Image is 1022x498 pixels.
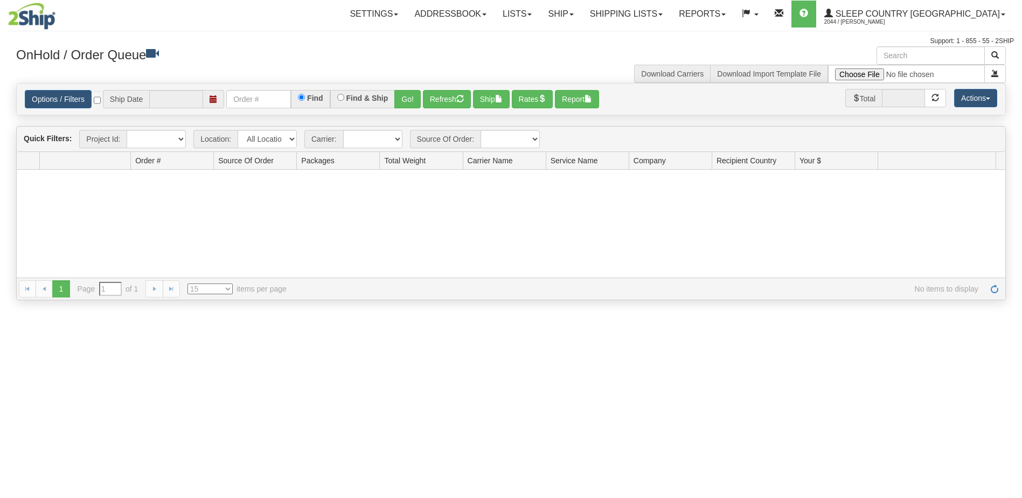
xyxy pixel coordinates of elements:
[301,155,334,166] span: Packages
[79,130,127,148] span: Project Id:
[103,90,149,108] span: Ship Date
[555,90,599,108] button: Report
[634,155,666,166] span: Company
[799,155,821,166] span: Your $
[410,130,481,148] span: Source Of Order:
[78,282,138,296] span: Page of 1
[135,155,161,166] span: Order #
[540,1,581,27] a: Ship
[193,130,238,148] span: Location:
[717,70,821,78] a: Download Import Template File
[824,17,905,27] span: 2044 / [PERSON_NAME]
[226,90,291,108] input: Order #
[845,89,882,107] span: Total
[187,283,287,294] span: items per page
[877,46,985,65] input: Search
[394,90,421,108] button: Go!
[495,1,540,27] a: Lists
[582,1,671,27] a: Shipping lists
[302,283,978,294] span: No items to display
[816,1,1013,27] a: Sleep Country [GEOGRAPHIC_DATA] 2044 / [PERSON_NAME]
[384,155,426,166] span: Total Weight
[25,90,92,108] a: Options / Filters
[16,46,503,62] h3: OnHold / Order Queue
[833,9,1000,18] span: Sleep Country [GEOGRAPHIC_DATA]
[406,1,495,27] a: Addressbook
[512,90,553,108] button: Rates
[828,65,985,83] input: Import
[218,155,274,166] span: Source Of Order
[52,280,69,298] span: 1
[307,94,323,102] label: Find
[551,155,598,166] span: Service Name
[954,89,997,107] button: Actions
[304,130,343,148] span: Carrier:
[423,90,471,108] button: Refresh
[346,94,388,102] label: Find & Ship
[468,155,513,166] span: Carrier Name
[671,1,734,27] a: Reports
[17,127,1005,152] div: grid toolbar
[8,3,55,30] img: logo2044.jpg
[8,37,1014,46] div: Support: 1 - 855 - 55 - 2SHIP
[24,133,72,144] label: Quick Filters:
[641,70,704,78] a: Download Carriers
[717,155,776,166] span: Recipient Country
[986,280,1003,298] a: Refresh
[342,1,406,27] a: Settings
[473,90,510,108] button: Ship
[984,46,1006,65] button: Search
